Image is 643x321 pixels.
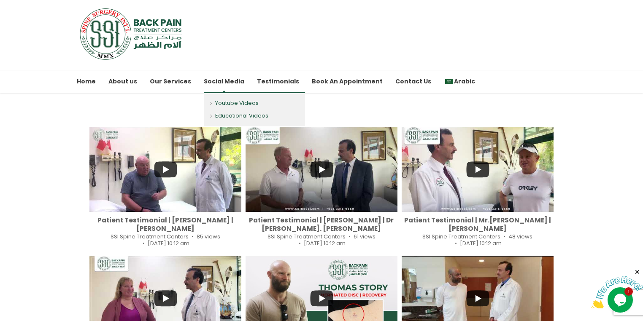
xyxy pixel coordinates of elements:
a: Home [77,70,96,93]
span: [DATE] 10:12 am [304,239,346,247]
a: Social Media [204,70,244,93]
span: [DATE] 10:12 am [148,239,189,247]
span: SSI Spine Treatment Centers [422,233,500,241]
span: Patient Testimonial | Mr.[PERSON_NAME] | [PERSON_NAME] [404,216,551,233]
span: SSI Spine Treatment Centers [111,233,189,241]
span: 61 views [354,233,376,241]
span: 48 views [508,233,532,241]
a: Testimonials [257,70,299,93]
span: SSI Spine Treatment Centers [267,233,346,241]
a: Youtube Videos [204,92,305,110]
a: About us [108,70,137,93]
a: Book An Appointment [312,70,383,93]
span: Patient Testimonial | [PERSON_NAME] | [PERSON_NAME] [97,216,233,233]
img: Arabic [445,79,453,85]
a: Educational Videos [204,110,305,126]
iframe: chat widget [591,268,643,308]
a: Contact Us [395,70,431,93]
span: Arabic [444,77,475,86]
span: [DATE] 10:12 am [460,239,502,247]
a: Our Services [150,70,191,93]
span: 85 views [197,233,220,241]
span: Patient Testimonial | [PERSON_NAME] | Dr [PERSON_NAME]. [PERSON_NAME] [249,216,394,233]
a: ArabicArabic [444,70,475,93]
img: SSI [77,8,187,60]
span: Arabic [454,77,475,86]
